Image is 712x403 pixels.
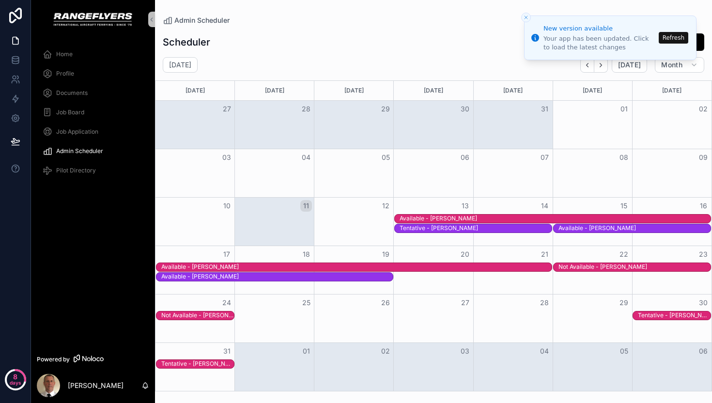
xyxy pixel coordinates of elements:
div: Tentative - Colet Rickey Acham [400,224,478,232]
div: Not Available - Edward Mcconnell [161,311,234,320]
div: [DATE] [316,81,392,100]
span: Profile [56,70,74,77]
button: Back [580,58,594,73]
button: 04 [300,152,312,163]
a: Job Application [37,123,149,140]
button: Close toast [521,13,531,22]
button: 21 [539,248,550,260]
button: 16 [697,200,709,212]
button: 09 [697,152,709,163]
button: 30 [697,297,709,309]
div: Not Available - Edward Mcconnell [558,263,647,271]
div: Tentative - [PERSON_NAME] [161,360,234,368]
button: 11 [300,200,312,212]
div: Tentative - Edward Mcconnell [161,359,234,368]
h2: [DATE] [169,60,191,70]
div: Available - [PERSON_NAME] [161,263,239,271]
div: Not Available - [PERSON_NAME] [161,311,234,319]
span: Documents [56,89,88,97]
div: Tentative - [PERSON_NAME] [638,311,711,319]
button: 30 [459,103,471,115]
a: Pilot Directory [37,162,149,179]
span: Month [661,61,682,69]
span: Job Application [56,128,98,136]
button: 19 [380,248,391,260]
button: 27 [459,297,471,309]
button: Next [594,58,608,73]
button: 03 [221,152,232,163]
div: Available - Edward Mcconnell [400,214,477,223]
a: Admin Scheduler [163,15,230,25]
button: 05 [618,345,630,357]
button: 06 [459,152,471,163]
button: 01 [300,345,312,357]
div: [DATE] [475,81,551,100]
button: 31 [221,345,232,357]
div: Tentative - Edward Mcconnell [638,311,711,320]
p: 8 [13,372,17,382]
p: [PERSON_NAME] [68,381,124,390]
button: 23 [697,248,709,260]
button: 26 [380,297,391,309]
span: Home [56,50,73,58]
div: [DATE] [634,81,710,100]
a: Documents [37,84,149,102]
button: 25 [300,297,312,309]
div: [DATE] [236,81,312,100]
img: App logo [53,12,133,27]
button: 28 [300,103,312,115]
div: Not Available - [PERSON_NAME] [558,263,647,271]
div: New version available [543,24,656,33]
div: Available - Colet Rickey Acham [558,224,636,232]
button: 20 [459,248,471,260]
div: scrollable content [31,39,155,192]
button: 31 [539,103,550,115]
button: 24 [221,297,232,309]
button: 22 [618,248,630,260]
button: 10 [221,200,232,212]
span: Job Board [56,108,84,116]
button: 01 [618,103,630,115]
button: 18 [300,248,312,260]
button: 05 [380,152,391,163]
span: Pilot Directory [56,167,96,174]
div: [DATE] [157,81,233,100]
span: Powered by [37,356,70,363]
button: 13 [459,200,471,212]
button: 04 [539,345,550,357]
button: 14 [539,200,550,212]
div: Available - [PERSON_NAME] [400,215,477,222]
button: 29 [380,103,391,115]
button: 29 [618,297,630,309]
button: [DATE] [612,57,647,73]
div: Available - Edward Mcconnell [161,263,239,271]
div: Tentative - [PERSON_NAME] [400,224,478,232]
button: 08 [618,152,630,163]
button: 07 [539,152,550,163]
span: [DATE] [618,61,641,69]
div: Your app has been updated. Click to load the latest changes [543,34,656,52]
span: Admin Scheduler [56,147,103,155]
button: 03 [459,345,471,357]
button: 12 [380,200,391,212]
a: Job Board [37,104,149,121]
div: Available - [PERSON_NAME] [161,273,239,280]
button: 28 [539,297,550,309]
button: 17 [221,248,232,260]
button: 27 [221,103,232,115]
button: Month [655,57,704,73]
button: 06 [697,345,709,357]
p: days [10,376,21,389]
button: 02 [380,345,391,357]
div: Available - [PERSON_NAME] [558,224,636,232]
h1: Scheduler [163,35,210,49]
button: 02 [697,103,709,115]
a: Powered by [31,350,155,368]
button: 15 [618,200,630,212]
a: Admin Scheduler [37,142,149,160]
div: Available - Colet Rickey Acham [161,272,239,281]
span: Admin Scheduler [174,15,230,25]
a: Profile [37,65,149,82]
div: Month View [155,80,712,391]
a: Home [37,46,149,63]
